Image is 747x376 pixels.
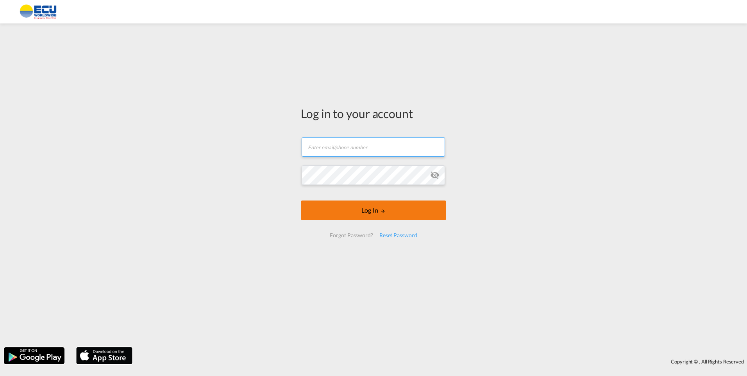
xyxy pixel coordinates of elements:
div: Log in to your account [301,105,446,122]
button: LOGIN [301,201,446,220]
div: Copyright © . All Rights Reserved [136,355,747,368]
md-icon: icon-eye-off [430,170,440,180]
div: Reset Password [376,228,420,242]
input: Enter email/phone number [302,137,445,157]
img: 6cccb1402a9411edb762cf9624ab9cda.png [12,3,64,21]
img: google.png [3,346,65,365]
img: apple.png [75,346,133,365]
div: Forgot Password? [327,228,376,242]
